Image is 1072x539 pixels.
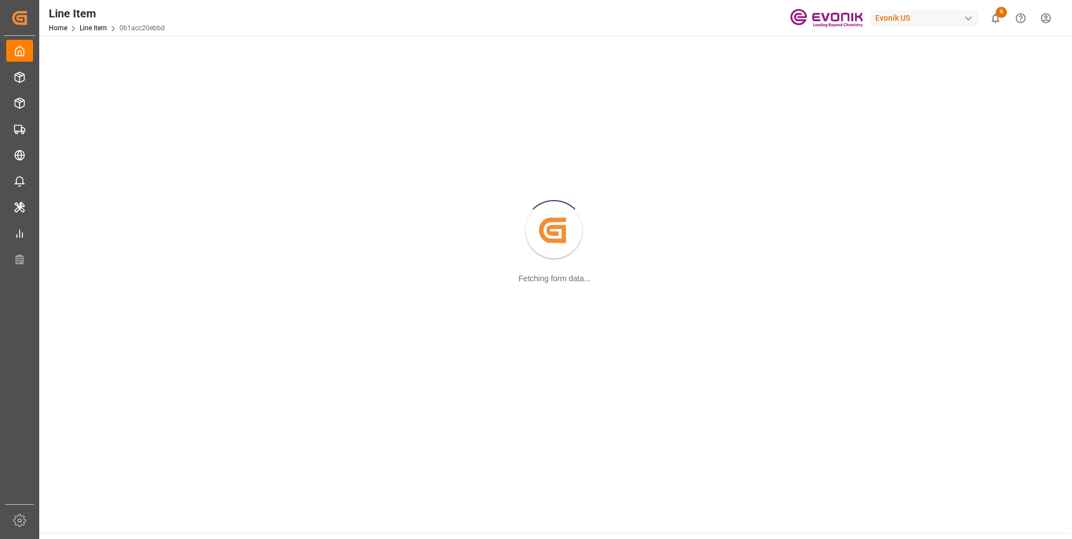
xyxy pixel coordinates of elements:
a: Home [49,24,67,32]
a: Line Item [80,24,107,32]
div: Line Item [49,5,165,22]
span: 9 [996,7,1007,18]
div: Evonik US [871,10,978,26]
div: Fetching form data... [519,273,590,285]
button: Help Center [1008,6,1033,31]
img: Evonik-brand-mark-Deep-Purple-RGB.jpeg_1700498283.jpeg [790,8,863,28]
button: Evonik US [871,7,983,29]
button: show 9 new notifications [983,6,1008,31]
